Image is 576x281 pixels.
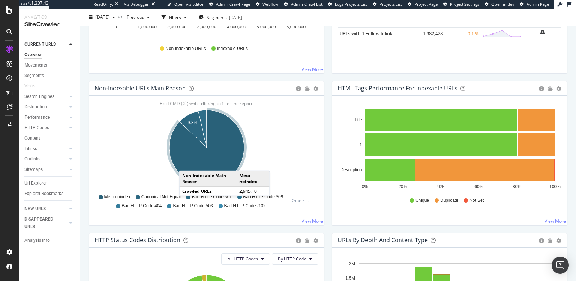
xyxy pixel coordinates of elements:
[24,103,47,111] div: Distribution
[167,1,204,7] a: Open Viz Editor
[166,46,206,52] span: Non-Indexable URLs
[95,85,186,92] div: Non-Indexable URLs Main Reason
[305,86,310,91] div: bug
[349,261,355,266] text: 2M
[24,82,35,90] div: Visits
[338,85,458,92] div: HTML Tags Performance for Indexable URLs
[95,107,319,191] svg: A chart.
[24,190,63,198] div: Explorer Bookmarks
[169,14,181,20] div: Filters
[485,1,514,7] a: Open in dev
[354,117,362,122] text: Title
[379,1,402,7] span: Projects List
[24,180,47,187] div: Url Explorer
[302,218,323,224] a: View More
[86,12,118,23] button: [DATE]
[313,238,318,243] div: gear
[24,93,67,100] a: Search Engines
[414,1,438,7] span: Project Page
[24,155,67,163] a: Outlinks
[24,205,67,213] a: NEW URLS
[118,13,124,19] span: vs
[24,135,40,142] div: Content
[24,72,44,80] div: Segments
[217,46,248,52] span: Indexable URLs
[24,21,74,29] div: SiteCrawler
[122,203,162,209] span: Bad HTTP Code 404
[24,216,67,231] a: DISAPPEARED URLS
[104,194,130,200] span: Meta noindex
[548,238,553,243] div: bug
[188,120,198,125] text: 9.3%
[340,167,362,172] text: Description
[216,1,250,7] span: Admin Crawl Page
[174,1,204,7] span: Open Viz Editor
[196,12,245,23] button: Segments[DATE]
[207,14,227,20] span: Segments
[24,205,46,213] div: NEW URLS
[173,203,213,209] span: Bad HTTP Code 503
[116,24,118,30] text: 0
[24,93,54,100] div: Search Engines
[338,236,428,244] div: URLs by Depth and Content Type
[545,218,566,224] a: View More
[305,238,310,243] div: bug
[513,184,521,189] text: 80%
[291,1,323,7] span: Admin Crawl List
[302,66,323,72] a: View More
[24,166,43,173] div: Sitemaps
[24,124,67,132] a: HTTP Codes
[24,190,75,198] a: Explorer Bookmarks
[284,1,323,7] a: Admin Crawl List
[520,1,549,7] a: Admin Page
[124,12,153,23] button: Previous
[24,103,67,111] a: Distribution
[335,1,367,7] span: Logs Projects List
[474,184,483,189] text: 60%
[356,142,362,148] text: H1
[180,171,237,186] td: Non-Indexable Main Reason
[556,238,561,243] div: gear
[328,1,367,7] a: Logs Projects List
[141,194,181,200] span: Canonical Not Equal
[552,257,569,274] div: Open Intercom Messenger
[437,184,445,189] text: 40%
[94,1,113,7] div: ReadOnly:
[159,12,190,23] button: Filters
[548,86,553,91] div: bug
[209,1,250,7] a: Admin Crawl Page
[180,186,237,196] td: Crawled URLs
[167,24,186,30] text: 2,000,000
[138,24,157,30] text: 1,000,000
[24,62,47,69] div: Movements
[399,184,407,189] text: 20%
[228,256,258,262] span: All HTTP Codes
[95,236,180,244] div: HTTP Status Codes Distribution
[24,41,56,48] div: CURRENT URLS
[539,86,544,91] div: circle-info
[24,155,40,163] div: Outlinks
[24,145,37,153] div: Inlinks
[24,237,75,244] a: Analysis Info
[440,198,458,204] span: Duplicate
[224,203,266,209] span: Bad HTTP Code -102
[296,86,301,91] div: circle-info
[469,198,484,204] span: Not Set
[229,14,242,20] div: [DATE]
[539,238,544,243] div: circle-info
[491,1,514,7] span: Open in dev
[24,82,42,90] a: Visits
[256,1,279,7] a: Webflow
[339,30,392,37] a: URLs with 1 Follow Inlink
[338,107,562,191] svg: A chart.
[237,171,270,186] td: Meta noindex
[443,1,479,7] a: Project Settings
[221,253,270,265] button: All HTTP Codes
[445,27,481,40] td: -0.1 %
[408,1,438,7] a: Project Page
[24,51,42,59] div: Overview
[450,1,479,7] span: Project Settings
[527,1,549,7] span: Admin Page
